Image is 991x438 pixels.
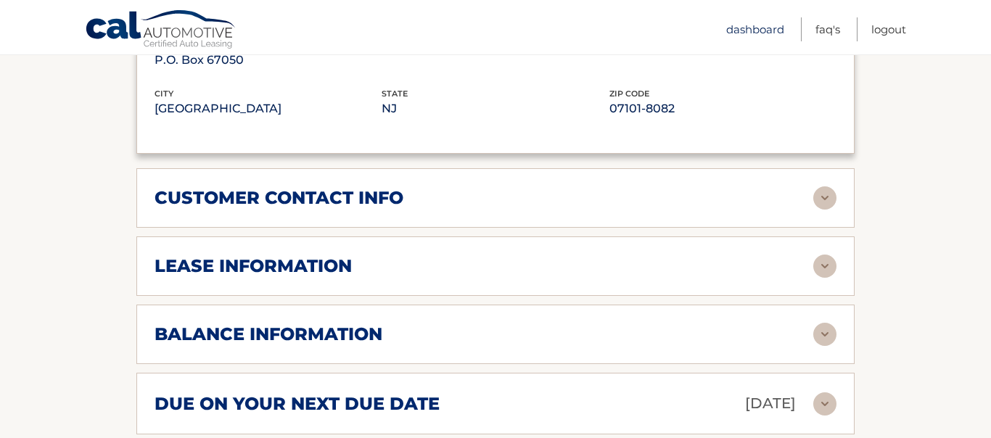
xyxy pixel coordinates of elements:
[155,323,382,345] h2: balance information
[155,99,382,119] p: [GEOGRAPHIC_DATA]
[609,88,649,99] span: zip code
[813,186,836,210] img: accordion-rest.svg
[813,255,836,278] img: accordion-rest.svg
[726,17,784,41] a: Dashboard
[382,99,609,119] p: NJ
[85,9,237,51] a: Cal Automotive
[155,187,403,209] h2: customer contact info
[815,17,840,41] a: FAQ's
[382,88,408,99] span: state
[155,393,440,415] h2: due on your next due date
[155,50,382,70] p: P.O. Box 67050
[745,391,796,416] p: [DATE]
[871,17,906,41] a: Logout
[813,392,836,416] img: accordion-rest.svg
[609,99,836,119] p: 07101-8082
[155,88,173,99] span: city
[813,323,836,346] img: accordion-rest.svg
[155,255,352,277] h2: lease information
